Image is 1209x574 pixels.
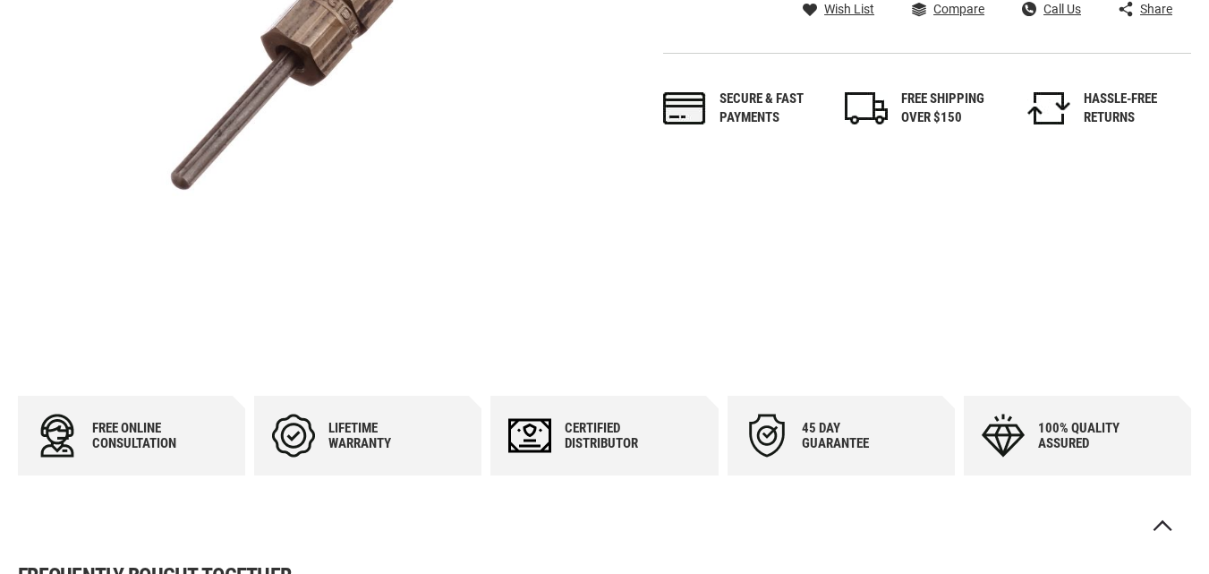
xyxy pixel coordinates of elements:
[1043,3,1081,15] span: Call Us
[901,90,1009,128] div: FREE SHIPPING OVER $150
[933,3,984,15] span: Compare
[1140,3,1172,15] span: Share
[1038,421,1145,451] div: 100% quality assured
[845,92,888,124] img: shipping
[1027,92,1070,124] img: returns
[824,3,874,15] span: Wish List
[912,1,984,17] a: Compare
[565,421,672,451] div: Certified Distributor
[803,1,874,17] a: Wish List
[1022,1,1081,17] a: Call Us
[663,92,706,124] img: payments
[92,421,200,451] div: Free online consultation
[719,90,827,128] div: Secure & fast payments
[328,421,436,451] div: Lifetime warranty
[802,421,909,451] div: 45 day Guarantee
[1084,90,1191,128] div: HASSLE-FREE RETURNS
